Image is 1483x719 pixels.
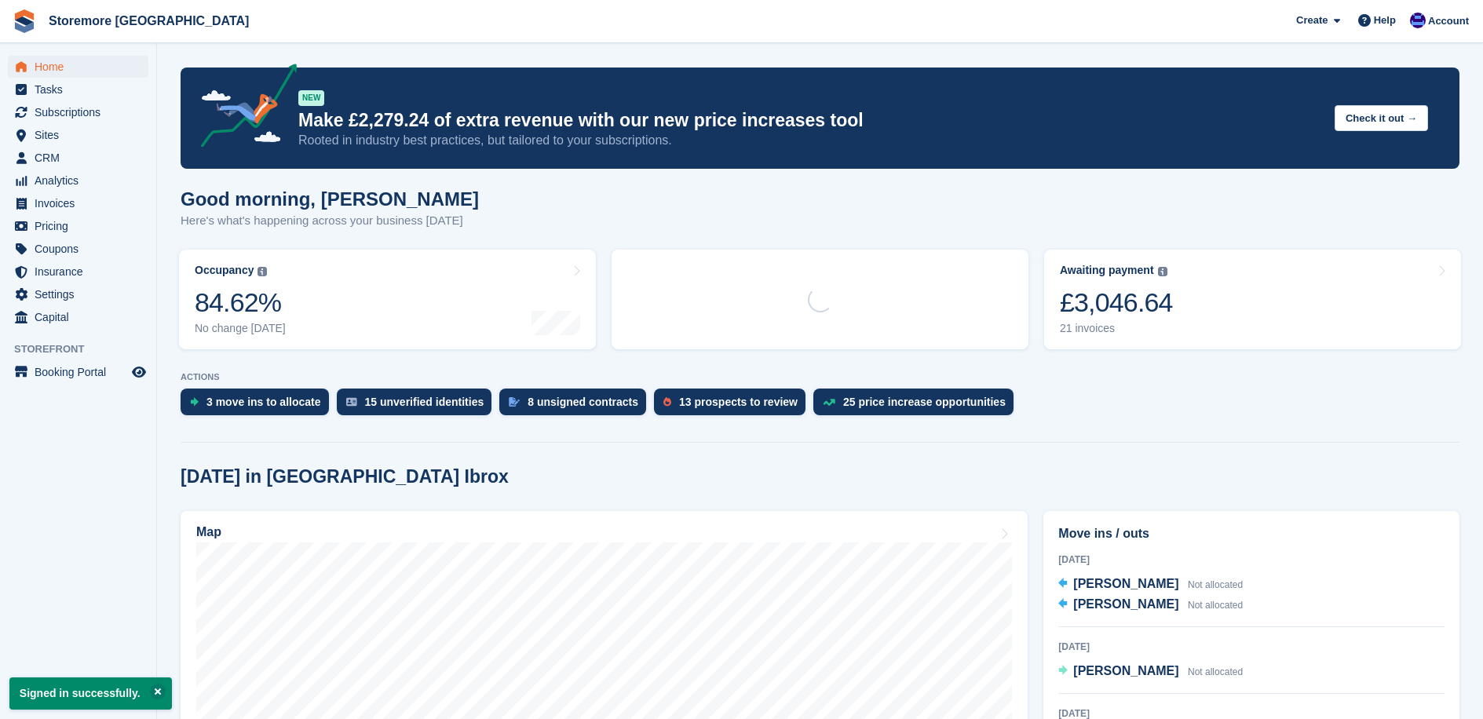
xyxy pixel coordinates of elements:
[13,9,36,33] img: stora-icon-8386f47178a22dfd0bd8f6a31ec36ba5ce8667c1dd55bd0f319d3a0aa187defe.svg
[1058,553,1445,567] div: [DATE]
[35,147,129,169] span: CRM
[1188,666,1243,677] span: Not allocated
[181,188,479,210] h1: Good morning, [PERSON_NAME]
[35,101,129,123] span: Subscriptions
[8,192,148,214] a: menu
[35,78,129,100] span: Tasks
[181,372,1459,382] p: ACTIONS
[1058,595,1243,615] a: [PERSON_NAME] Not allocated
[1058,575,1243,595] a: [PERSON_NAME] Not allocated
[663,397,671,407] img: prospect-51fa495bee0391a8d652442698ab0144808aea92771e9ea1ae160a38d050c398.svg
[35,192,129,214] span: Invoices
[195,322,286,335] div: No change [DATE]
[499,389,654,423] a: 8 unsigned contracts
[258,267,267,276] img: icon-info-grey-7440780725fd019a000dd9b08b2336e03edf1995a4989e88bcd33f0948082b44.svg
[8,78,148,100] a: menu
[1073,597,1178,611] span: [PERSON_NAME]
[654,389,813,423] a: 13 prospects to review
[1188,579,1243,590] span: Not allocated
[1058,524,1445,543] h2: Move ins / outs
[8,306,148,328] a: menu
[8,215,148,237] a: menu
[1374,13,1396,28] span: Help
[346,397,357,407] img: verify_identity-adf6edd0f0f0b5bbfe63781bf79b02c33cf7c696d77639b501bdc392416b5a36.svg
[188,64,298,153] img: price-adjustments-announcement-icon-8257ccfd72463d97f412b2fc003d46551f7dbcb40ab6d574587a9cd5c0d94...
[528,396,638,408] div: 8 unsigned contracts
[1060,287,1173,319] div: £3,046.64
[35,283,129,305] span: Settings
[365,396,484,408] div: 15 unverified identities
[1335,105,1428,131] button: Check it out →
[813,389,1021,423] a: 25 price increase opportunities
[179,250,596,349] a: Occupancy 84.62% No change [DATE]
[1060,264,1154,277] div: Awaiting payment
[195,264,254,277] div: Occupancy
[8,124,148,146] a: menu
[14,341,156,357] span: Storefront
[8,56,148,78] a: menu
[35,361,129,383] span: Booking Portal
[8,361,148,383] a: menu
[35,261,129,283] span: Insurance
[181,466,509,487] h2: [DATE] in [GEOGRAPHIC_DATA] Ibrox
[298,132,1322,149] p: Rooted in industry best practices, but tailored to your subscriptions.
[35,215,129,237] span: Pricing
[509,397,520,407] img: contract_signature_icon-13c848040528278c33f63329250d36e43548de30e8caae1d1a13099fd9432cc5.svg
[181,389,337,423] a: 3 move ins to allocate
[190,397,199,407] img: move_ins_to_allocate_icon-fdf77a2bb77ea45bf5b3d319d69a93e2d87916cf1d5bf7949dd705db3b84f3ca.svg
[8,170,148,192] a: menu
[823,399,835,406] img: price_increase_opportunities-93ffe204e8149a01c8c9dc8f82e8f89637d9d84a8eef4429ea346261dce0b2c0.svg
[1058,640,1445,654] div: [DATE]
[8,147,148,169] a: menu
[35,238,129,260] span: Coupons
[843,396,1006,408] div: 25 price increase opportunities
[42,8,255,34] a: Storemore [GEOGRAPHIC_DATA]
[181,212,479,230] p: Here's what's happening across your business [DATE]
[8,238,148,260] a: menu
[1058,662,1243,682] a: [PERSON_NAME] Not allocated
[1428,13,1469,29] span: Account
[679,396,798,408] div: 13 prospects to review
[130,363,148,381] a: Preview store
[35,124,129,146] span: Sites
[298,90,324,106] div: NEW
[1073,577,1178,590] span: [PERSON_NAME]
[1044,250,1461,349] a: Awaiting payment £3,046.64 21 invoices
[1296,13,1328,28] span: Create
[1410,13,1426,28] img: Angela
[1073,664,1178,677] span: [PERSON_NAME]
[8,261,148,283] a: menu
[206,396,321,408] div: 3 move ins to allocate
[1060,322,1173,335] div: 21 invoices
[337,389,500,423] a: 15 unverified identities
[1158,267,1167,276] img: icon-info-grey-7440780725fd019a000dd9b08b2336e03edf1995a4989e88bcd33f0948082b44.svg
[196,525,221,539] h2: Map
[195,287,286,319] div: 84.62%
[8,101,148,123] a: menu
[8,283,148,305] a: menu
[298,109,1322,132] p: Make £2,279.24 of extra revenue with our new price increases tool
[35,56,129,78] span: Home
[1188,600,1243,611] span: Not allocated
[35,306,129,328] span: Capital
[9,677,172,710] p: Signed in successfully.
[35,170,129,192] span: Analytics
